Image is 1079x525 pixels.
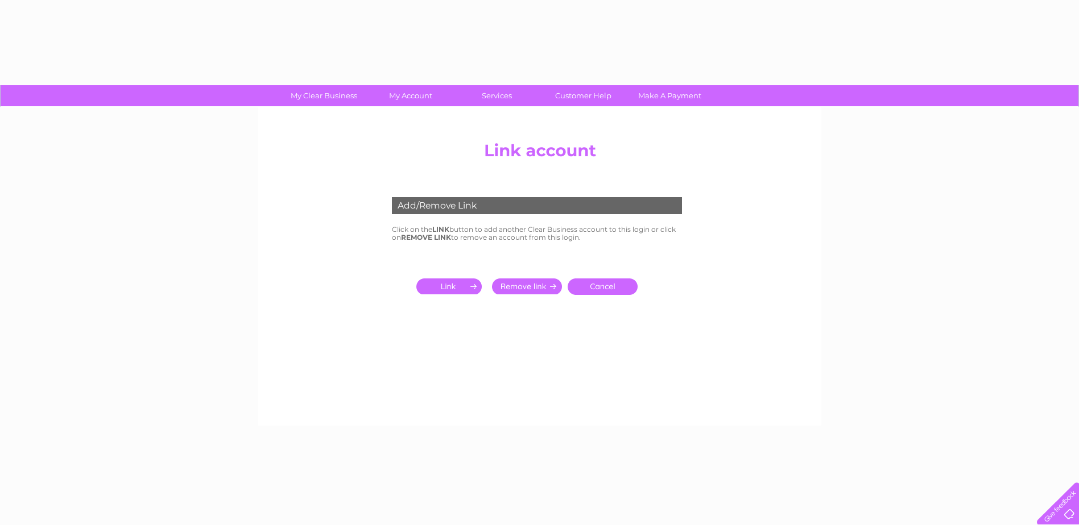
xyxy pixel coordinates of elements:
[623,85,717,106] a: Make A Payment
[492,278,562,294] input: Submit
[401,233,451,241] b: REMOVE LINK
[389,223,691,244] td: Click on the button to add another Clear Business account to this login or click on to remove an ...
[392,197,682,214] div: Add/Remove Link
[363,85,457,106] a: My Account
[568,278,638,295] a: Cancel
[432,225,449,234] b: LINK
[277,85,371,106] a: My Clear Business
[416,278,486,294] input: Submit
[536,85,630,106] a: Customer Help
[450,85,544,106] a: Services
